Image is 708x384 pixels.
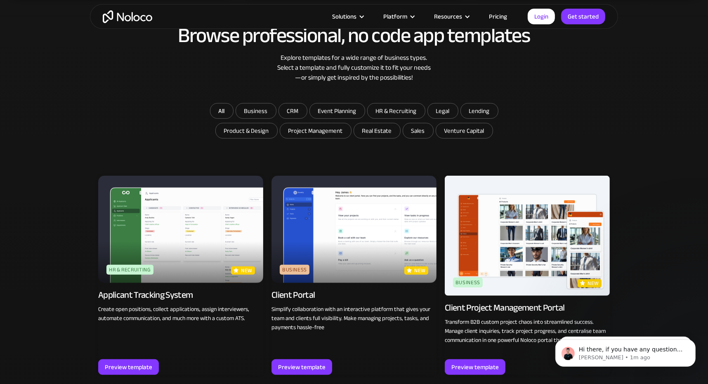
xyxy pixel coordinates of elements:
[445,176,610,375] a: BusinessnewClient Project Management PortalTransform B2B custom project chaos into streamlined su...
[588,279,599,287] p: new
[424,11,479,22] div: Resources
[98,24,610,47] h2: Browse professional, no code app templates
[445,318,610,345] p: Transform B2B custom project chaos into streamlined success. Manage client inquiries, track proje...
[561,9,605,24] a: Get started
[543,322,708,380] iframe: Intercom notifications message
[241,266,253,275] p: new
[414,266,426,275] p: new
[98,176,263,375] a: HR & RecruitingnewApplicant Tracking SystemCreate open positions, collect applications, assign in...
[106,265,153,275] div: HR & Recruiting
[479,11,517,22] a: Pricing
[528,9,555,24] a: Login
[332,11,356,22] div: Solutions
[322,11,373,22] div: Solutions
[453,278,483,287] div: Business
[271,176,437,375] a: BusinessnewClient PortalSimplify collaboration with an interactive platform that gives your team ...
[278,362,326,372] div: Preview template
[189,103,519,141] form: Email Form
[98,289,193,301] div: Applicant Tracking System
[271,289,315,301] div: Client Portal
[451,362,499,372] div: Preview template
[105,362,152,372] div: Preview template
[271,305,437,332] p: Simplify collaboration with an interactive platform that gives your team and clients full visibil...
[280,265,309,275] div: Business
[445,302,565,313] div: Client Project Management Portal
[103,10,152,23] a: home
[373,11,424,22] div: Platform
[434,11,462,22] div: Resources
[210,103,234,119] a: All
[383,11,407,22] div: Platform
[98,53,610,82] div: Explore templates for a wide range of business types. Select a template and fully customize it to...
[98,305,263,323] p: Create open positions, collect applications, assign interviewers, automate communication, and muc...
